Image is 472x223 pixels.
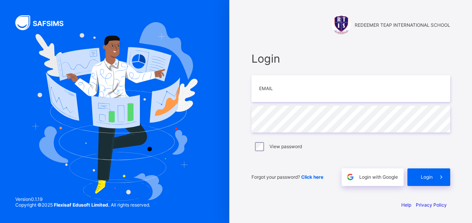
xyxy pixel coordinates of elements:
[346,173,355,181] img: google.396cfc9801f0270233282035f929180a.svg
[54,202,110,208] strong: Flexisaf Edusoft Limited.
[15,15,73,30] img: SAFSIMS Logo
[251,52,450,65] span: Login
[32,22,198,200] img: Hero Image
[416,202,447,208] a: Privacy Policy
[359,174,398,180] span: Login with Google
[421,174,433,180] span: Login
[269,144,302,149] label: View password
[301,174,323,180] a: Click here
[401,202,411,208] a: Help
[251,174,323,180] span: Forgot your password?
[15,202,150,208] span: Copyright © 2025 All rights reserved.
[15,196,150,202] span: Version 0.1.19
[355,22,450,28] span: REDEEMER TEAP INTERNATIONAL SCHOOL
